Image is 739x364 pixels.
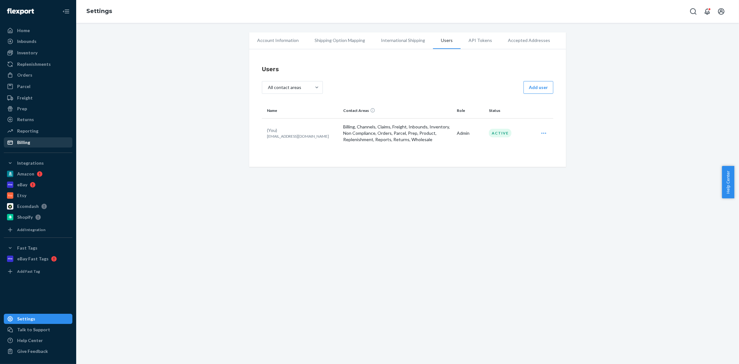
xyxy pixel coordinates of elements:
[17,227,45,232] div: Add Integration
[4,48,72,58] a: Inventory
[17,139,30,146] div: Billing
[17,38,37,45] div: Inbounds
[536,127,552,140] div: Open user actions
[17,326,50,333] div: Talk to Support
[86,8,112,15] a: Settings
[4,169,72,179] a: Amazon
[4,266,72,277] a: Add Fast Tag
[17,128,38,134] div: Reporting
[81,2,117,21] ol: breadcrumbs
[4,59,72,69] a: Replenishments
[454,118,486,148] td: Admin
[4,254,72,264] a: eBay Fast Tags
[341,103,454,118] th: Contact Areas
[17,171,34,177] div: Amazon
[4,158,72,168] button: Integrations
[454,103,486,118] th: Role
[4,243,72,253] button: Fast Tags
[4,225,72,235] a: Add Integration
[17,95,33,101] div: Freight
[17,50,37,56] div: Inventory
[4,314,72,324] a: Settings
[17,160,44,166] div: Integrations
[17,203,39,209] div: Ecomdash
[523,81,553,94] button: Add user
[701,5,714,18] button: Open notifications
[4,114,72,125] a: Returns
[373,32,433,48] li: International Shipping
[433,32,461,49] li: Users
[687,5,700,18] button: Open Search Box
[4,104,72,114] a: Prep
[4,81,72,92] a: Parcel
[7,8,34,15] img: Flexport logo
[17,61,51,67] div: Replenishments
[4,201,72,211] a: Ecomdash
[17,214,33,220] div: Shopify
[486,103,533,118] th: Status
[4,93,72,103] a: Freight
[4,180,72,190] a: eBay
[17,256,49,262] div: eBay Fast Tags
[4,25,72,36] a: Home
[4,335,72,346] a: Help Center
[17,245,37,251] div: Fast Tags
[267,127,277,133] span: (You)
[500,32,558,48] li: Accepted Addresses
[307,32,373,48] li: Shipping Option Mapping
[60,5,72,18] button: Close Navigation
[17,27,30,34] div: Home
[17,72,32,78] div: Orders
[4,325,72,335] a: Talk to Support
[4,190,72,201] a: Etsy
[17,83,30,90] div: Parcel
[17,337,43,344] div: Help Center
[4,212,72,222] a: Shopify
[4,70,72,80] a: Orders
[461,32,500,48] li: API Tokens
[4,346,72,356] button: Give Feedback
[715,5,728,18] button: Open account menu
[262,103,341,118] th: Name
[4,126,72,136] a: Reporting
[17,192,26,199] div: Etsy
[722,166,734,198] button: Help Center
[17,348,48,354] div: Give Feedback
[17,106,27,112] div: Prep
[262,65,553,73] h4: Users
[17,316,35,322] div: Settings
[249,32,307,48] li: Account Information
[4,137,72,148] a: Billing
[4,36,72,46] a: Inbounds
[268,84,301,91] div: All contact areas
[489,129,511,137] div: Active
[17,116,34,123] div: Returns
[17,182,27,188] div: eBay
[267,134,338,139] p: [EMAIL_ADDRESS][DOMAIN_NAME]
[17,269,40,274] div: Add Fast Tag
[343,124,452,143] p: Billing, Channels, Claims, Freight, Inbounds, Inventory, Non Compliance, Orders, Parcel, Prep, Pr...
